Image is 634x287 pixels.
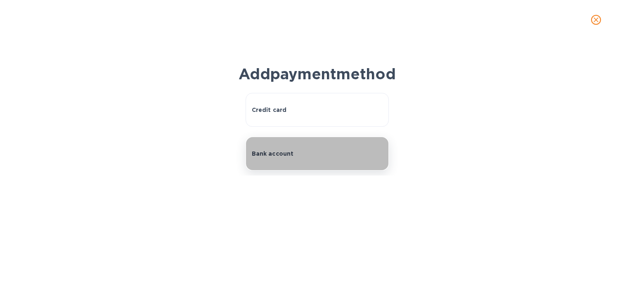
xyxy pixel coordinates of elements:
[246,137,389,171] button: Bank account
[449,13,634,287] iframe: Chat Widget
[252,149,294,158] p: Bank account
[246,93,389,127] button: Credit card
[586,10,606,30] button: close
[239,65,396,83] b: Add payment method
[252,106,287,114] p: Credit card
